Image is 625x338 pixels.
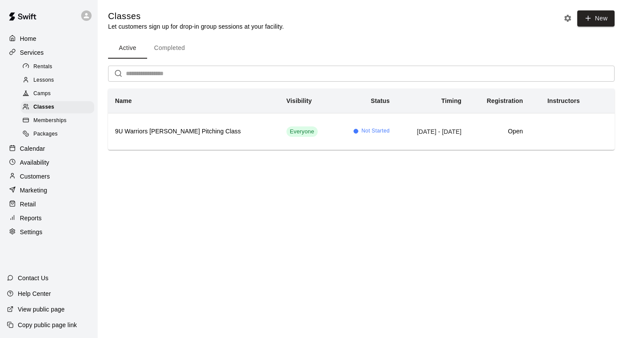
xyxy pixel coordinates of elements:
button: Active [108,38,147,59]
p: Settings [20,228,43,236]
b: Registration [487,97,523,104]
b: Visibility [286,97,312,104]
button: Classes settings [561,12,574,25]
p: Customers [20,172,50,181]
div: Lessons [21,74,94,86]
table: simple table [108,89,615,150]
span: Rentals [33,63,53,71]
p: Services [20,48,44,57]
div: This service is visible to all of your customers [286,126,318,137]
a: Home [7,32,91,45]
p: Copy public page link [18,321,77,329]
a: Classes [21,101,98,114]
h6: Open [475,127,523,136]
b: Name [115,97,132,104]
p: Calendar [20,144,45,153]
span: Lessons [33,76,54,85]
a: Lessons [21,73,98,87]
p: View public page [18,305,65,314]
h6: 9U Warriors [PERSON_NAME] Pitching Class [115,127,273,136]
a: Marketing [7,184,91,197]
a: Memberships [21,114,98,128]
td: [DATE] - [DATE] [397,113,468,150]
span: Camps [33,89,51,98]
a: Retail [7,198,91,211]
a: Customers [7,170,91,183]
div: Camps [21,88,94,100]
span: Not Started [362,127,390,136]
div: Classes [21,101,94,113]
a: Calendar [7,142,91,155]
a: Availability [7,156,91,169]
p: Reports [20,214,42,222]
p: Marketing [20,186,47,195]
p: Contact Us [18,274,49,282]
p: Availability [20,158,49,167]
a: Camps [21,87,98,101]
span: Packages [33,130,58,139]
a: Rentals [21,60,98,73]
div: Memberships [21,115,94,127]
p: Retail [20,200,36,209]
b: Instructors [547,97,580,104]
b: Status [371,97,390,104]
a: Reports [7,212,91,225]
a: Packages [21,128,98,141]
button: New [577,10,615,27]
button: Completed [147,38,192,59]
p: Home [20,34,36,43]
span: Memberships [33,116,66,125]
a: Settings [7,225,91,239]
div: Packages [21,128,94,140]
a: Services [7,46,91,59]
span: Everyone [286,128,318,136]
p: Help Center [18,289,51,298]
span: Classes [33,103,54,112]
p: Let customers sign up for drop-in group sessions at your facility. [108,22,284,31]
div: Rentals [21,61,94,73]
h5: Classes [108,10,284,22]
b: Timing [441,97,462,104]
